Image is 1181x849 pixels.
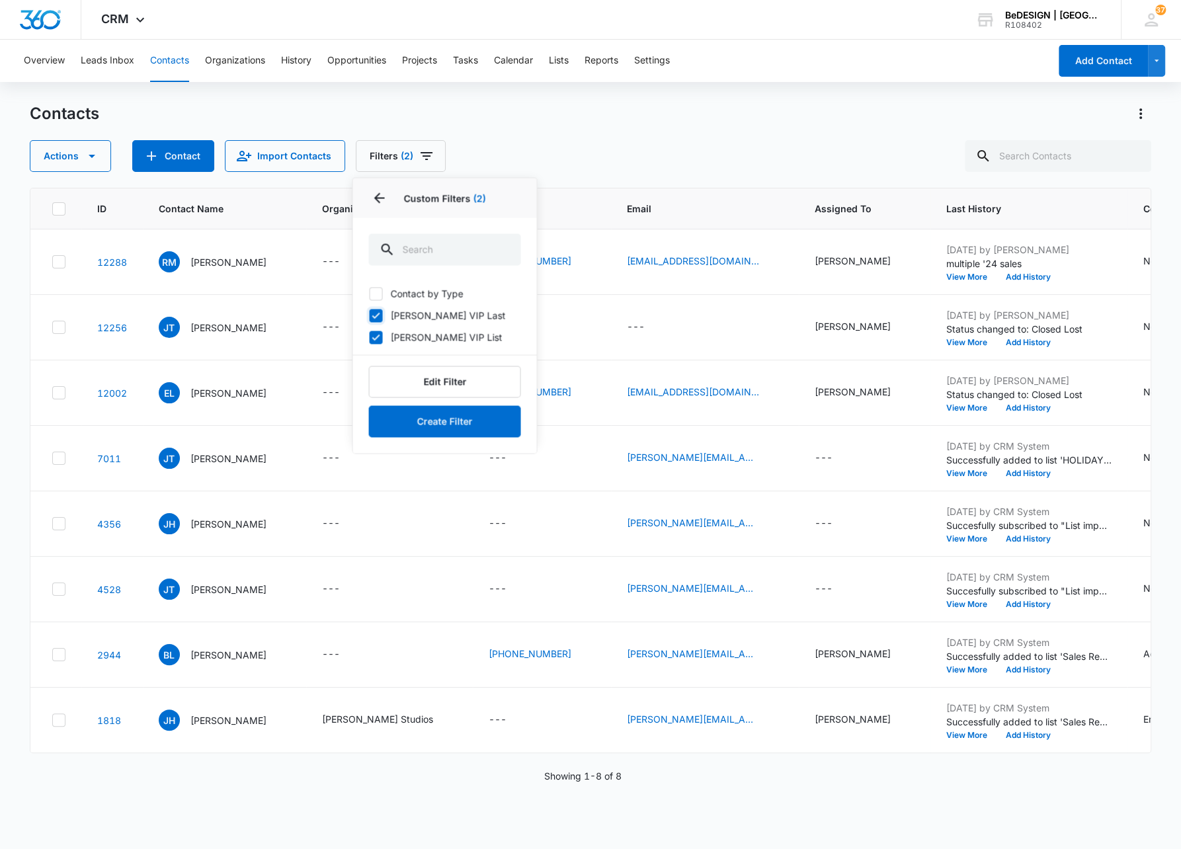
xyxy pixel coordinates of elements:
[322,647,340,663] div: ---
[627,450,783,466] div: Email - Justin@Tipler.Com - Select to Edit Field
[190,255,266,269] p: [PERSON_NAME]
[489,450,530,466] div: Phone - - Select to Edit Field
[946,339,997,346] button: View More
[997,731,1060,739] button: Add History
[946,649,1112,663] p: Successfully added to list 'Sales Reminder Email '.
[1143,254,1166,268] div: None
[159,579,290,600] div: Contact Name - Justin Tipler - Select to Edit Field
[473,192,485,204] span: (2)
[946,243,1112,257] p: [DATE] by [PERSON_NAME]
[489,647,571,661] a: [PHONE_NUMBER]
[368,191,520,205] p: Custom Filters
[97,649,121,661] a: Navigate to contact details page for Bonnie Lloyd
[946,584,1112,598] p: Succesfully subscribed to "List imported for Exclusive Offer".
[627,516,759,530] a: [PERSON_NAME][EMAIL_ADDRESS][PERSON_NAME][DOMAIN_NAME]
[225,140,345,172] button: Import Contacts
[946,715,1112,729] p: Successfully added to list 'Sales Reminder Email '.
[946,570,1112,584] p: [DATE] by CRM System
[489,647,595,663] div: Phone - 707-337-1720 - Select to Edit Field
[159,709,180,731] span: JH
[190,452,266,465] p: [PERSON_NAME]
[368,308,520,322] label: [PERSON_NAME] VIP Last
[946,322,1112,336] p: Status changed to: Closed Lost
[159,382,180,403] span: EL
[159,317,180,338] span: JT
[815,254,915,270] div: Assigned To - Daniel Crocker - Select to Edit Field
[322,319,340,335] div: ---
[544,769,622,783] p: Showing 1-8 of 8
[97,257,127,268] a: Navigate to contact details page for Raj Mahadass
[815,202,895,216] span: Assigned To
[946,505,1112,518] p: [DATE] by CRM System
[997,600,1060,608] button: Add History
[946,257,1112,270] p: multiple '24 sales
[1005,10,1102,20] div: account name
[634,40,670,82] button: Settings
[322,516,364,532] div: Organization - - Select to Edit Field
[627,202,764,216] span: Email
[815,254,891,268] div: [PERSON_NAME]
[81,40,134,82] button: Leads Inbox
[946,635,1112,649] p: [DATE] by CRM System
[159,317,290,338] div: Contact Name - Justin Tipler - Select to Edit Field
[627,319,645,335] div: ---
[322,647,364,663] div: Organization - - Select to Edit Field
[190,386,266,400] p: [PERSON_NAME]
[1143,712,1176,726] div: Engage
[489,581,530,597] div: Phone - - Select to Edit Field
[97,715,121,726] a: Navigate to contact details page for Jeff Horning
[322,581,340,597] div: ---
[401,151,413,161] span: (2)
[97,202,108,216] span: ID
[97,518,121,530] a: Navigate to contact details page for Jeff Horning
[815,516,833,532] div: ---
[815,450,833,466] div: ---
[132,140,214,172] button: Add Contact
[97,453,121,464] a: Navigate to contact details page for Justin Tipler
[946,374,1112,387] p: [DATE] by [PERSON_NAME]
[159,251,180,272] span: RM
[946,453,1112,467] p: Successfully added to list 'HOLIDAY eBLAST 2023'.
[190,321,266,335] p: [PERSON_NAME]
[494,40,533,82] button: Calendar
[190,517,266,531] p: [PERSON_NAME]
[322,254,364,270] div: Organization - - Select to Edit Field
[322,385,364,401] div: Organization - - Select to Edit Field
[946,308,1112,322] p: [DATE] by [PERSON_NAME]
[24,40,65,82] button: Overview
[322,712,433,726] div: [PERSON_NAME] Studios
[1143,516,1166,530] div: None
[946,701,1112,715] p: [DATE] by CRM System
[627,319,669,335] div: Email - - Select to Edit Field
[1005,20,1102,30] div: account id
[489,581,507,597] div: ---
[322,581,364,597] div: Organization - - Select to Edit Field
[30,140,111,172] button: Actions
[489,712,507,728] div: ---
[1155,5,1166,15] div: notifications count
[368,405,520,437] button: Create Filter
[489,254,595,270] div: Phone - 7135401212 - Select to Edit Field
[159,382,290,403] div: Contact Name - Erica Levit - Select to Edit Field
[946,404,997,412] button: View More
[946,202,1092,216] span: Last History
[815,581,833,597] div: ---
[627,385,783,401] div: Email - ericalevit@me.com - Select to Edit Field
[159,644,180,665] span: BL
[946,387,1112,401] p: Status changed to: Closed Lost
[1143,319,1166,333] div: None
[946,600,997,608] button: View More
[946,439,1112,453] p: [DATE] by CRM System
[190,648,266,662] p: [PERSON_NAME]
[627,712,783,728] div: Email - Jeff.Horning@rottetstudio.com - Select to Edit Field
[815,647,891,661] div: [PERSON_NAME]
[190,713,266,727] p: [PERSON_NAME]
[815,516,856,532] div: Assigned To - - Select to Edit Field
[159,513,290,534] div: Contact Name - Jeff Horning - Select to Edit Field
[150,40,189,82] button: Contacts
[453,40,478,82] button: Tasks
[368,330,520,344] label: [PERSON_NAME] VIP List
[549,40,569,82] button: Lists
[815,581,856,597] div: Assigned To - - Select to Edit Field
[585,40,618,82] button: Reports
